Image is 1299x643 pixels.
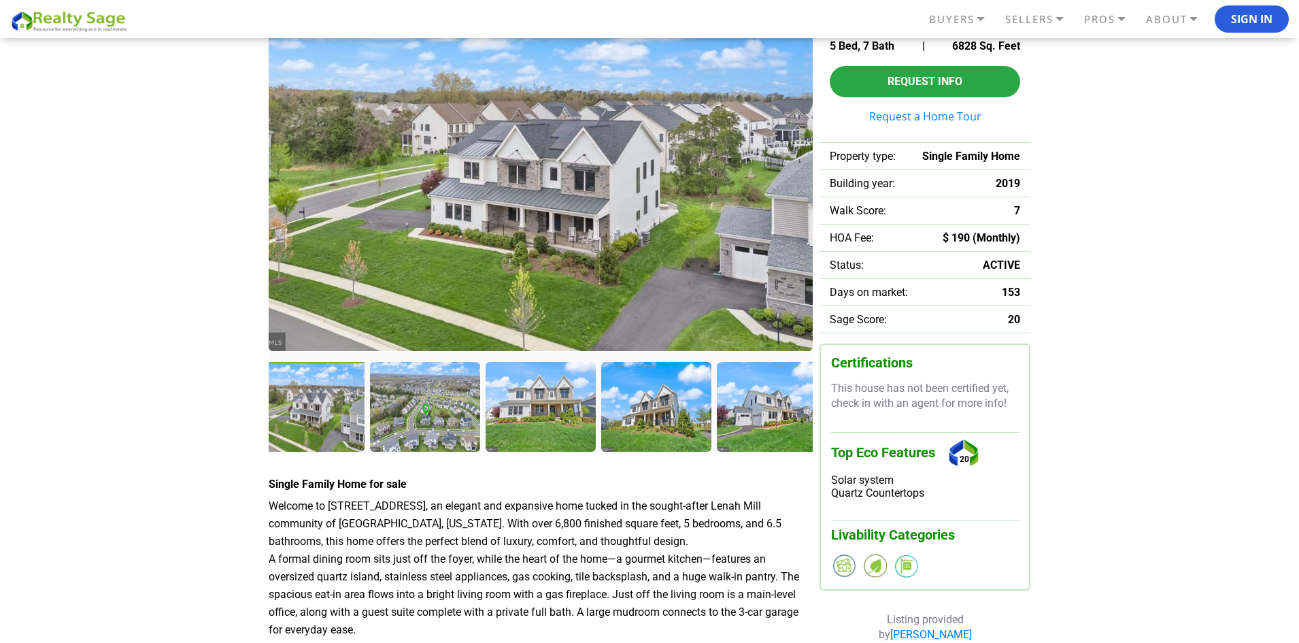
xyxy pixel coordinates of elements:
[1215,5,1289,33] button: Sign In
[1002,7,1081,31] a: SELLERS
[830,150,896,163] span: Property type:
[879,613,972,641] span: Listing provided by
[830,66,1020,97] button: Request Info
[922,39,925,52] span: |
[952,39,1020,52] span: 6828 Sq. Feet
[1143,7,1215,31] a: ABOUT
[1081,7,1143,31] a: PROS
[269,478,813,491] h4: Single Family Home for sale
[926,7,1002,31] a: BUYERS
[830,259,864,271] span: Status:
[831,474,1019,499] div: Solar system Quartz Countertops
[830,39,894,52] span: 5 Bed, 7 Bath
[1008,313,1020,326] span: 20
[830,111,1020,122] a: Request a Home Tour
[945,433,983,474] div: 20
[996,177,1020,190] span: 2019
[10,9,133,33] img: REALTY SAGE
[943,231,1020,244] span: $ 190 (Monthly)
[830,231,874,244] span: HOA Fee:
[1014,204,1020,217] span: 7
[983,259,1020,271] span: ACTIVE
[890,628,972,641] a: [PERSON_NAME]
[831,520,1019,543] h3: Livability Categories
[831,355,1019,371] h3: Certifications
[830,204,886,217] span: Walk Score:
[922,150,1020,163] span: Single Family Home
[830,313,887,326] span: Sage Score:
[831,381,1019,412] p: This house has not been certified yet, check in with an agent for more info!
[831,432,1019,474] h3: Top Eco Features
[830,177,895,190] span: Building year:
[1002,286,1020,299] span: 153
[830,286,908,299] span: Days on market:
